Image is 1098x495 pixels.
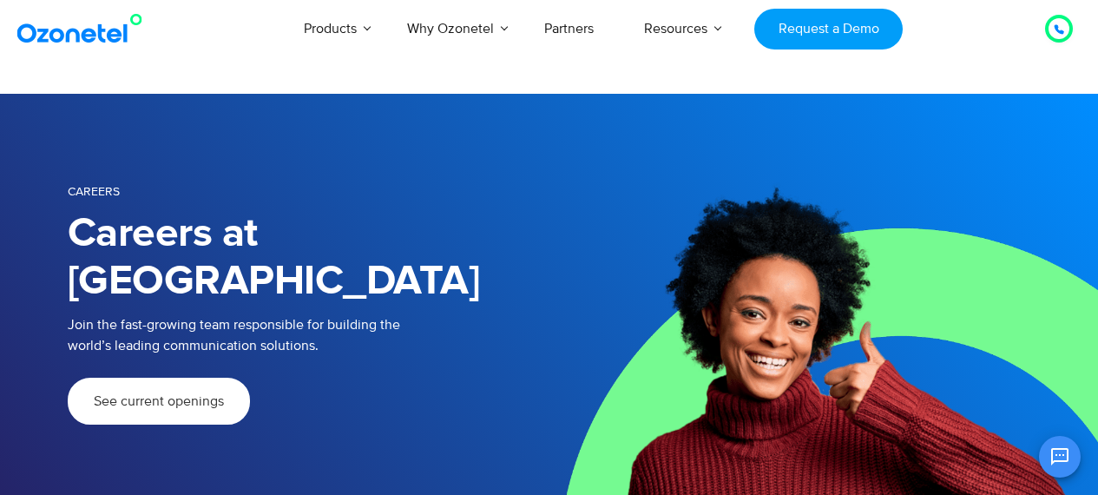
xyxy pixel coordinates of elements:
[68,210,549,306] h1: Careers at [GEOGRAPHIC_DATA]
[94,394,224,408] span: See current openings
[68,378,250,425] a: See current openings
[1039,436,1081,478] button: Open chat
[68,314,523,356] p: Join the fast-growing team responsible for building the world’s leading communication solutions.
[754,9,903,49] a: Request a Demo
[68,184,120,199] span: Careers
